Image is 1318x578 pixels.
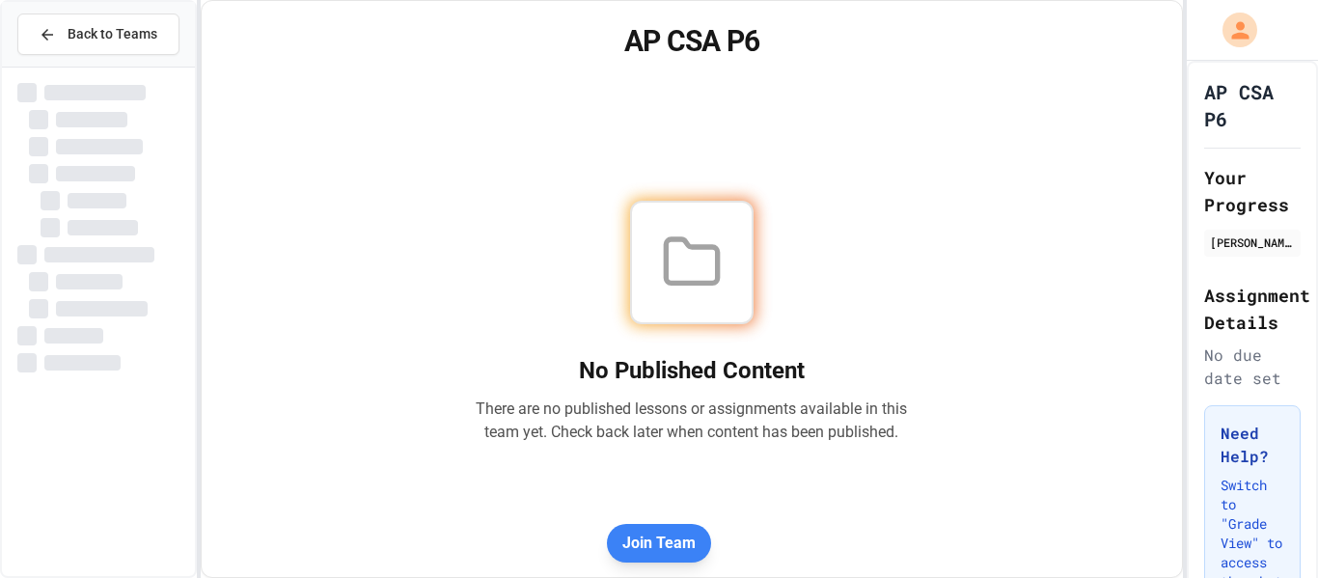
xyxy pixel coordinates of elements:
h1: AP CSA P6 [1204,78,1301,132]
h3: Need Help? [1221,422,1284,468]
p: There are no published lessons or assignments available in this team yet. Check back later when c... [476,398,908,444]
button: Join Team [607,524,711,563]
h2: Assignment Details [1204,282,1301,336]
div: My Account [1202,8,1262,52]
h2: Your Progress [1204,164,1301,218]
div: [PERSON_NAME] [1210,234,1295,251]
h1: AP CSA P6 [225,24,1160,59]
button: Back to Teams [17,14,179,55]
div: No due date set [1204,344,1301,390]
span: Back to Teams [68,24,157,44]
h2: No Published Content [476,355,908,386]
